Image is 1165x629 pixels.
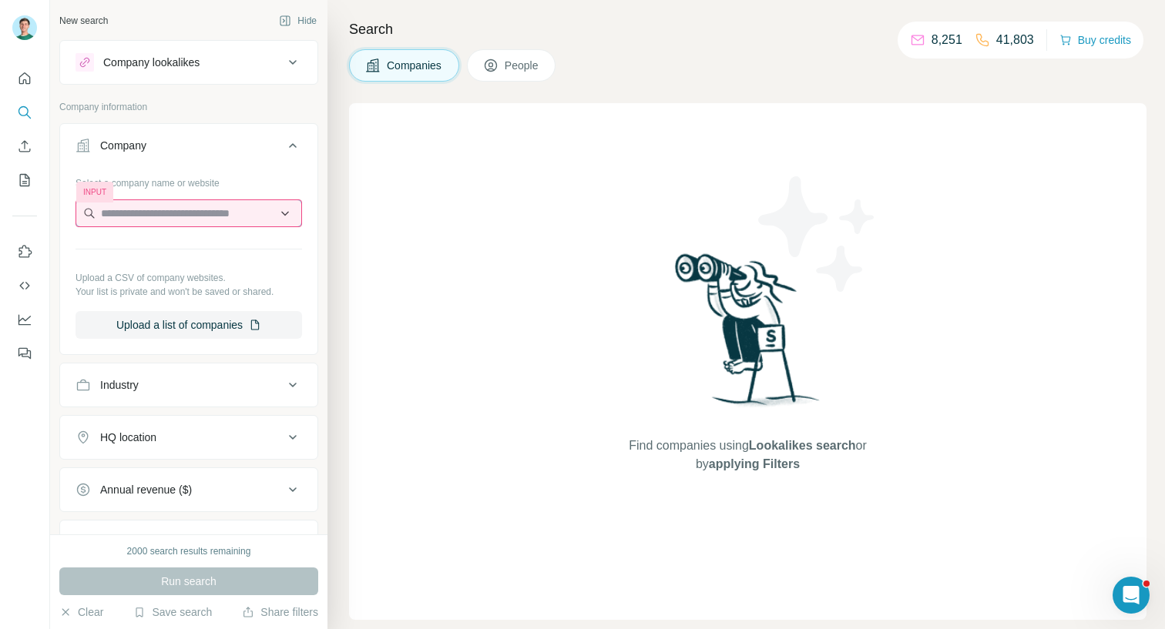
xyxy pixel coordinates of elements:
img: Surfe Illustration - Woman searching with binoculars [668,249,828,421]
img: Surfe Illustration - Stars [748,165,887,303]
button: Upload a list of companies [76,311,302,339]
button: Buy credits [1059,29,1131,51]
button: Share filters [242,604,318,620]
p: 8,251 [932,31,962,49]
div: Company lookalikes [103,55,200,70]
div: Company [100,138,146,153]
div: Annual revenue ($) [100,482,192,497]
button: Company [60,127,317,170]
button: Clear [59,604,103,620]
button: My lists [12,166,37,194]
button: Quick start [12,65,37,92]
span: applying Filters [709,457,800,470]
h4: Search [349,18,1147,40]
span: Lookalikes search [749,439,856,452]
button: Use Surfe on LinkedIn [12,238,37,266]
button: Company lookalikes [60,44,317,81]
button: Dashboard [12,306,37,333]
button: Use Surfe API [12,272,37,299]
div: Select a company name or website [76,170,302,190]
p: Your list is private and won't be saved or shared. [76,285,302,299]
button: Enrich CSV [12,132,37,160]
span: Find companies using or by [624,437,871,473]
button: Feedback [12,340,37,367]
button: Employees (size) [60,524,317,560]
p: Upload a CSV of company websites. [76,271,302,285]
span: Companies [387,58,443,73]
button: Hide [268,9,327,32]
button: Industry [60,366,317,403]
span: People [505,58,540,73]
iframe: Intercom live chat [1113,577,1150,614]
button: Save search [133,604,212,620]
div: Industry [100,377,139,393]
button: HQ location [60,419,317,456]
button: Search [12,99,37,126]
div: New search [59,14,108,28]
img: Avatar [12,15,37,40]
div: HQ location [100,430,156,445]
p: 41,803 [996,31,1034,49]
div: 2000 search results remaining [127,544,251,558]
button: Annual revenue ($) [60,471,317,508]
p: Company information [59,100,318,114]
